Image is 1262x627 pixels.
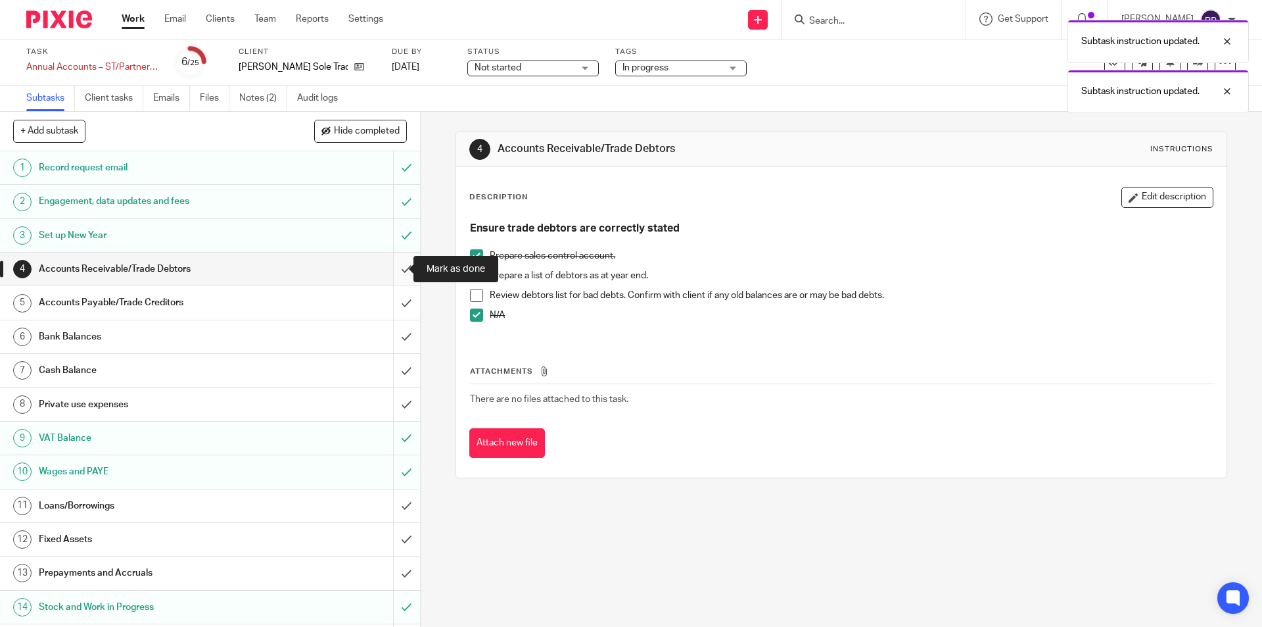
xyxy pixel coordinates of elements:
[1121,187,1213,208] button: Edit description
[470,368,533,375] span: Attachments
[39,259,266,279] h1: Accounts Receivable/Trade Debtors
[239,47,375,57] label: Client
[39,530,266,549] h1: Fixed Assets
[615,47,747,57] label: Tags
[39,563,266,583] h1: Prepayments and Accruals
[39,462,266,482] h1: Wages and PAYE
[26,11,92,28] img: Pixie
[490,289,1212,302] p: Review debtors list for bad debts. Confirm with client if any old balances are or may be bad debts.
[314,120,407,142] button: Hide completed
[469,192,528,203] p: Description
[1081,35,1200,48] p: Subtask instruction updated.
[13,429,32,447] div: 9
[13,294,32,313] div: 5
[26,61,158,74] div: Annual Accounts – ST/Partnership - Manual
[13,463,32,481] div: 10
[348,13,383,26] a: Settings
[490,309,1212,322] p: N/A
[469,428,545,458] button: Attach new file
[469,139,490,160] div: 4
[239,86,287,111] a: Notes (2)
[85,86,143,111] a: Client tasks
[13,361,32,380] div: 7
[490,249,1212,263] p: Prepare sales control account.
[470,395,628,404] span: There are no files attached to this task.
[26,86,75,111] a: Subtasks
[13,530,32,549] div: 12
[164,13,186,26] a: Email
[1150,144,1213,155] div: Instructions
[153,86,190,111] a: Emails
[187,59,199,66] small: /25
[296,13,329,26] a: Reports
[13,564,32,582] div: 13
[13,159,32,177] div: 1
[490,269,1212,282] p: Prepare a list of debtors as at year end.
[467,47,599,57] label: Status
[181,55,199,70] div: 6
[475,63,521,72] span: Not started
[239,61,348,74] p: [PERSON_NAME] Sole Trader
[297,86,348,111] a: Audit logs
[498,142,870,156] h1: Accounts Receivable/Trade Debtors
[13,497,32,515] div: 11
[39,327,266,347] h1: Bank Balances
[13,120,85,142] button: + Add subtask
[39,428,266,448] h1: VAT Balance
[39,191,266,211] h1: Engagement, data updates and fees
[470,223,680,234] strong: Ensure trade debtors are correctly stated
[39,293,266,313] h1: Accounts Payable/Trade Creditors
[13,226,32,245] div: 3
[39,361,266,380] h1: Cash Balance
[622,63,668,72] span: In progress
[39,395,266,414] h1: Private use expenses
[39,158,266,178] h1: Record request email
[26,47,158,57] label: Task
[206,13,235,26] a: Clients
[200,86,229,111] a: Files
[39,496,266,516] h1: Loans/Borrowings
[392,63,419,72] span: [DATE]
[39,597,266,617] h1: Stock and Work in Progress
[1200,9,1221,30] img: svg%3E
[13,193,32,211] div: 2
[39,226,266,245] h1: Set up New Year
[122,13,145,26] a: Work
[13,395,32,414] div: 8
[13,260,32,278] div: 4
[13,328,32,346] div: 6
[254,13,276,26] a: Team
[392,47,451,57] label: Due by
[1081,85,1200,98] p: Subtask instruction updated.
[334,126,400,137] span: Hide completed
[13,598,32,616] div: 14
